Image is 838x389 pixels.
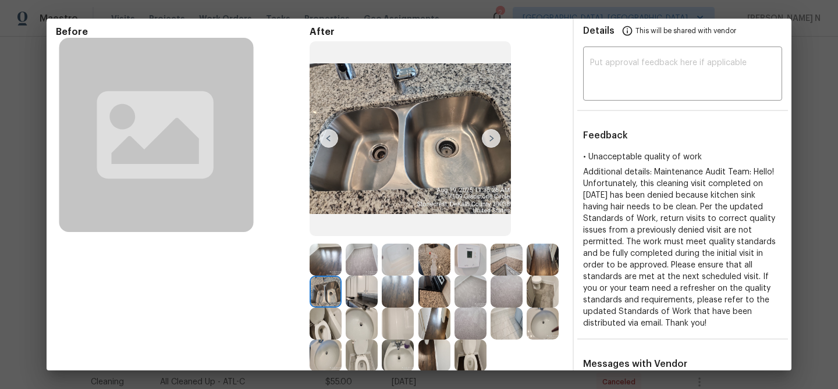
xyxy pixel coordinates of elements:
[583,168,776,327] span: Additional details: Maintenance Audit Team: Hello! Unfortunately, this cleaning visit completed o...
[319,129,338,148] img: left-chevron-button-url
[56,26,310,38] span: Before
[310,26,563,38] span: After
[583,359,687,369] span: Messages with Vendor
[583,17,615,45] span: Details
[635,17,736,45] span: This will be shared with vendor
[583,131,628,140] span: Feedback
[583,153,702,161] span: • Unacceptable quality of work
[482,129,500,148] img: right-chevron-button-url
